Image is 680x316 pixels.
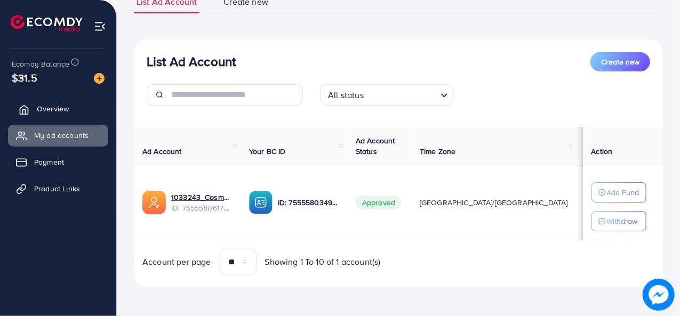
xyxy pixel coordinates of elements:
[591,211,646,231] button: Withdraw
[94,73,105,84] img: image
[8,178,108,199] a: Product Links
[34,157,64,167] span: Payment
[12,59,69,69] span: Ecomdy Balance
[8,125,108,146] a: My ad accounts
[34,183,80,194] span: Product Links
[12,70,37,85] span: $31.5
[643,279,675,311] img: image
[11,15,83,31] img: logo
[420,197,568,208] span: [GEOGRAPHIC_DATA]/[GEOGRAPHIC_DATA]
[320,84,453,106] div: Search for option
[34,130,89,141] span: My ad accounts
[171,202,232,213] span: ID: 7555580617841229840
[142,256,211,268] span: Account per page
[420,146,455,157] span: Time Zone
[142,146,182,157] span: Ad Account
[94,20,106,33] img: menu
[278,196,339,209] p: ID: 7555580349984669713
[8,151,108,173] a: Payment
[37,103,69,114] span: Overview
[326,87,366,103] span: All status
[356,196,402,209] span: Approved
[591,146,613,157] span: Action
[356,135,395,157] span: Ad Account Status
[8,98,108,119] a: Overview
[249,146,286,157] span: Your BC ID
[265,256,381,268] span: Showing 1 To 10 of 1 account(s)
[171,192,232,214] div: <span class='underline'>1033243_Cosmo Ad Account_1759170727959</span></br>7555580617841229840
[591,182,646,202] button: Add Fund
[367,85,436,103] input: Search for option
[601,56,639,67] span: Create new
[147,54,236,69] h3: List Ad Account
[607,186,639,199] p: Add Fund
[590,52,650,71] button: Create new
[607,215,638,228] p: Withdraw
[142,191,166,214] img: ic-ads-acc.e4c84228.svg
[249,191,273,214] img: ic-ba-acc.ded83a64.svg
[171,192,232,202] a: 1033243_Cosmo Ad Account_1759170727959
